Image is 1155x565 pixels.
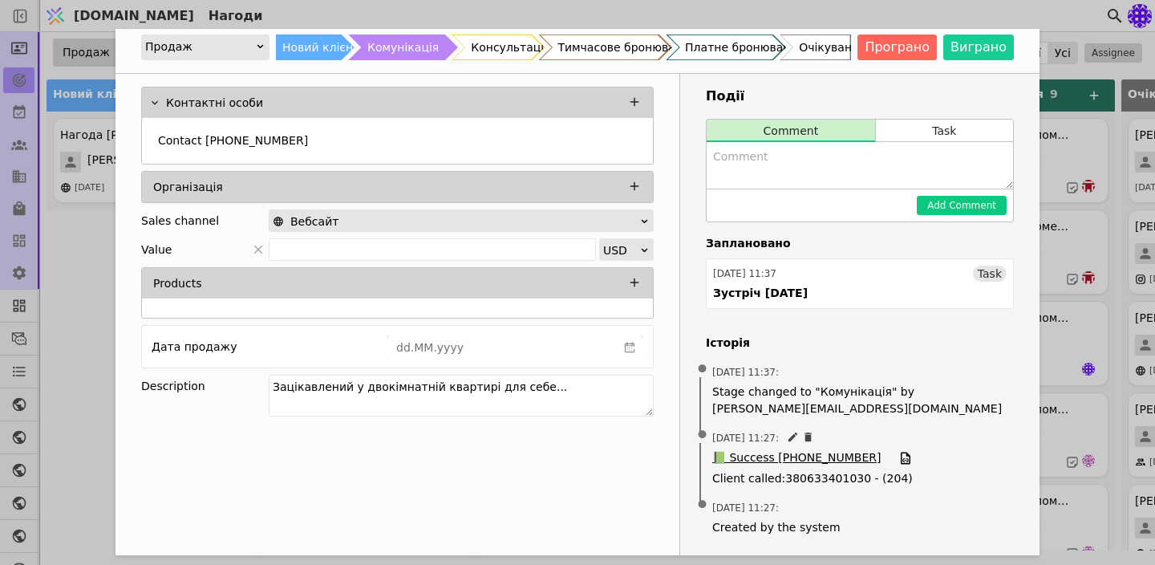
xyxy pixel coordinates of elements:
h4: Історія [706,335,1014,352]
span: • [695,349,711,390]
input: dd.MM.yyyy [387,336,617,359]
div: Дата продажу [152,335,237,358]
span: [DATE] 11:27 : [712,431,779,445]
div: Консультація [471,35,550,60]
img: online-store.svg [273,216,284,227]
div: USD [603,239,639,262]
div: Add Opportunity [115,29,1039,555]
p: Контактні особи [166,95,263,112]
button: Програно [857,35,937,60]
span: Stage changed to "Комунікація" by [PERSON_NAME][EMAIL_ADDRESS][DOMAIN_NAME] [712,384,1007,417]
span: Client called : 380633401030 - (204) [712,470,1007,487]
div: Очікування [799,35,865,60]
div: Комунікація [367,35,439,60]
div: Зустріч [DATE] [713,285,808,302]
div: Sales channel [141,209,219,232]
div: Платне бронювання [685,35,804,60]
span: [DATE] 11:27 : [712,501,779,515]
button: Task [876,120,1013,142]
p: Products [153,275,201,292]
button: Add Comment [917,196,1007,215]
span: Created by the system [712,519,1007,536]
span: • [695,485,711,526]
span: • [695,415,711,456]
textarea: Зацікавлений у двокімнатній квартирі для себе... [269,375,654,417]
div: Новий клієнт [282,35,359,60]
button: Виграно [943,35,1014,60]
div: Продаж [145,35,255,58]
svg: calender simple [624,342,635,353]
span: Task [978,266,1002,282]
span: Value [141,238,172,261]
div: Тимчасове бронювання [557,35,696,60]
button: Comment [707,120,875,142]
span: 📗 Success [PHONE_NUMBER] [712,449,881,467]
span: Вебсайт [290,210,338,233]
h4: Заплановано [706,235,1014,252]
span: [DATE] 11:37 : [712,365,779,380]
h3: Події [706,87,1014,106]
div: [DATE] 11:37 [713,266,776,281]
div: Description [141,375,269,397]
p: Організація [153,179,223,196]
p: Contact [PHONE_NUMBER] [158,132,308,149]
